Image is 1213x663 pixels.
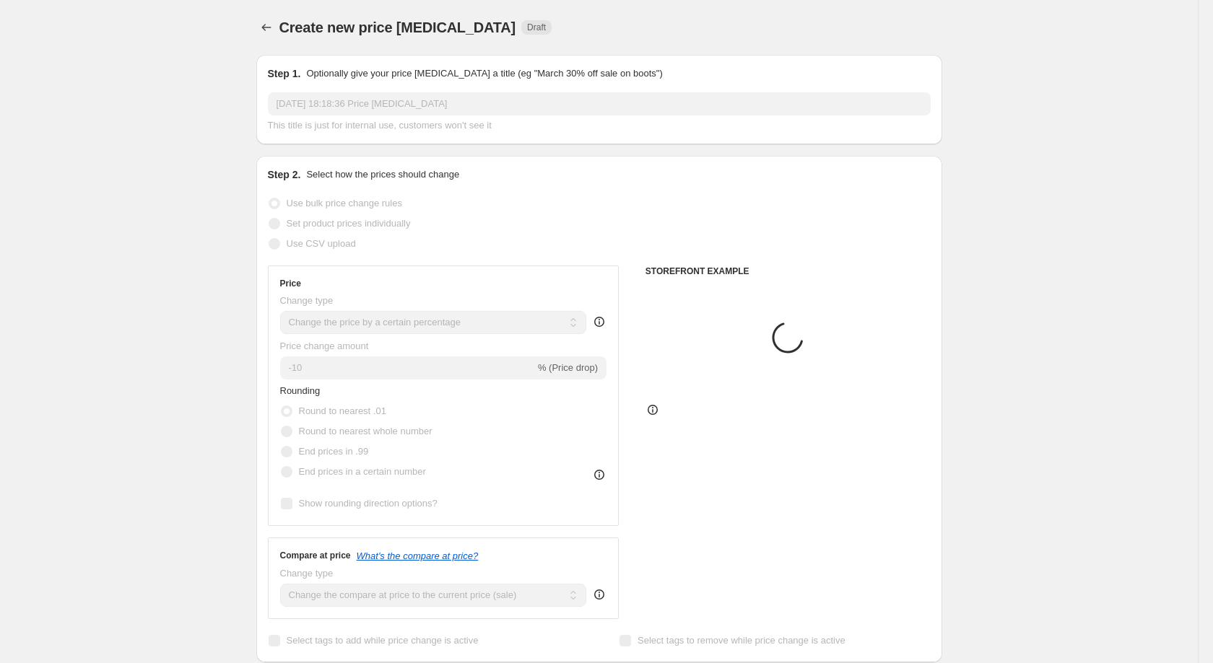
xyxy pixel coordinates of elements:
[280,356,535,379] input: -15
[268,120,492,131] span: This title is just for internal use, customers won't see it
[268,92,931,115] input: 30% off holiday sale
[287,238,356,249] span: Use CSV upload
[280,550,351,561] h3: Compare at price
[268,167,301,182] h2: Step 2.
[268,66,301,81] h2: Step 1.
[645,265,931,277] h6: STOREFRONT EXAMPLE
[287,218,411,229] span: Set product prices individually
[299,405,386,416] span: Round to nearest .01
[306,167,459,182] p: Select how the prices should change
[280,568,334,579] span: Change type
[299,466,426,477] span: End prices in a certain number
[287,198,402,208] span: Use bulk price change rules
[592,315,606,329] div: help
[280,295,334,306] span: Change type
[299,498,438,509] span: Show rounding direction options?
[280,278,301,289] h3: Price
[527,22,546,33] span: Draft
[299,426,432,436] span: Round to nearest whole number
[357,550,479,561] button: What's the compare at price?
[538,362,598,373] span: % (Price drop)
[256,17,277,38] button: Price change jobs
[592,587,606,602] div: help
[280,341,369,351] span: Price change amount
[299,446,369,457] span: End prices in .99
[287,635,479,646] span: Select tags to add while price change is active
[306,66,662,81] p: Optionally give your price [MEDICAL_DATA] a title (eg "March 30% off sale on boots")
[280,385,321,396] span: Rounding
[638,635,845,646] span: Select tags to remove while price change is active
[279,19,516,35] span: Create new price [MEDICAL_DATA]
